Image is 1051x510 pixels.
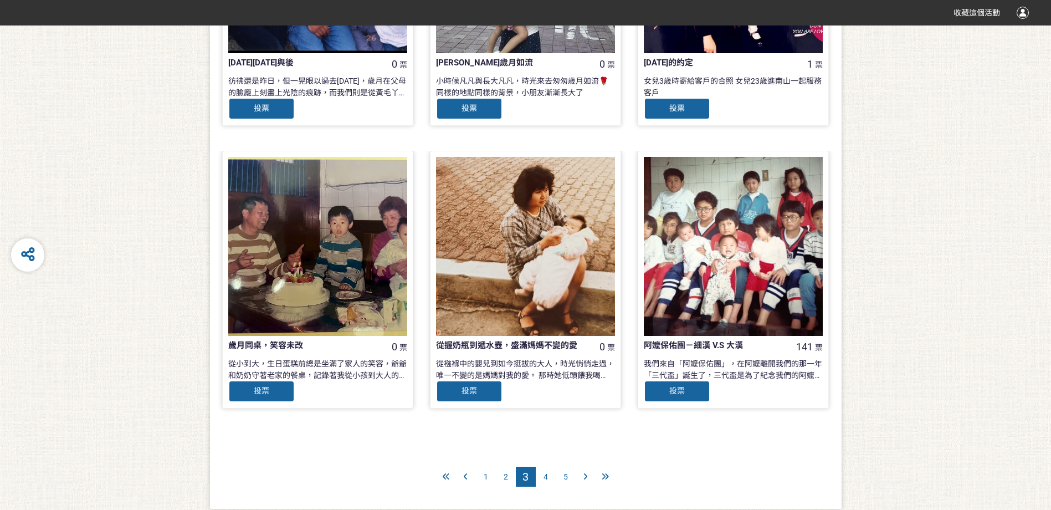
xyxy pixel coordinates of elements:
[544,472,548,481] span: 4
[399,343,407,352] span: 票
[607,60,615,69] span: 票
[228,75,407,98] div: 彷彿還是昨日，但一晃眼以過去[DATE]，歲月在父母的臉龐上刻畫上光陰的痕跡，而我們則是從黃毛丫頭轉變成三十而立的成年人 曾經與您們小指頭牽著，勾著，如今這份約定的愛依然持續
[222,151,413,409] a: 歲月同桌，笑容未改0票從小到大，生日蛋糕前總是坐滿了家人的笑容，爺爺和奶奶守著老家的餐桌，記錄著我從小孩到大人的模樣。這次，我們和爺爺奶奶一起重拍當年的畫面，雖然歲月在他們臉上留下痕跡，但笑容依...
[254,386,269,395] span: 投票
[399,60,407,69] span: 票
[436,75,615,98] div: 小時候凡凡與長大凡凡，時光來去匆匆歲月如流🌹同樣的地點同樣的背景，小朋友漸漸長大了
[644,57,787,69] div: [DATE]的約定
[392,341,397,353] span: 0
[807,58,813,70] span: 1
[815,60,823,69] span: 票
[430,151,621,409] a: 從握奶瓶到遞水壺，盛滿媽媽不變的愛0票從襁褓中的嬰兒到如今挺拔的大人，時光悄悄走過，唯一不變的是媽媽對我的愛。 那時她低頭餵我喝奶，現在笑著為我遞水，手裡的奶瓶換成了水壺，而我也大到媽媽沒辦法一...
[563,472,568,481] span: 5
[638,151,829,409] a: 阿嬤保佑團－細漢 V.S 大漢141票我們來自「阿嬤保佑團」，在阿嬤離開我們的那一年「三代盃」誕生了，三代盃是為了紀念我們的阿嬤，有阿嬤的孫子們是最幸福的，每個人都會是"第三代"，幸福要就這樣傳...
[644,358,823,380] div: 我們來自「阿嬤保佑團」，在阿嬤離開我們的那一年「三代盃」誕生了，三代盃是為了紀念我們的阿嬤，有阿嬤的孫子們是最幸福的，每個人都會是"第三代"，幸福要就這樣傳遞下去！！[DATE]哥哥婚禮前看到這...
[436,358,615,380] div: 從襁褓中的嬰兒到如今挺拔的大人，時光悄悄走過，唯一不變的是媽媽對我的愛。 那時她低頭餵我喝奶，現在笑著為我遞水，手裡的奶瓶換成了水壺，而我也大到媽媽沒辦法一手掌握。 我長大了，媽媽慢慢老了，但在...
[254,104,269,113] span: 投票
[228,358,407,380] div: 從小到大，生日蛋糕前總是坐滿了家人的笑容，爺爺和奶奶守著老家的餐桌，記錄著我從小孩到大人的模樣。這次，我們和爺爺奶奶一起重拍當年的畫面，雖然歲月在他們臉上留下痕跡，但笑容依然熟悉。希望這張復刻照...
[796,341,813,353] span: 141
[504,472,508,481] span: 2
[669,104,685,113] span: 投票
[462,104,477,113] span: 投票
[392,58,397,70] span: 0
[484,472,488,481] span: 1
[436,57,579,69] div: [PERSON_NAME]歲月如流
[607,343,615,352] span: 票
[953,8,1000,17] span: 收藏這個活動
[644,75,823,98] div: 女兒3歲時寄給客戶的合照 女兒23歲進南山一起服務客戶
[522,470,529,483] span: 3
[462,386,477,395] span: 投票
[599,341,605,353] span: 0
[815,343,823,352] span: 票
[644,339,787,352] div: 阿嬤保佑團－細漢 V.S 大漢
[436,339,579,352] div: 從握奶瓶到遞水壺，盛滿媽媽不變的愛
[599,58,605,70] span: 0
[669,386,685,395] span: 投票
[228,339,371,352] div: 歲月同桌，笑容未改
[228,57,371,69] div: [DATE][DATE]與後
